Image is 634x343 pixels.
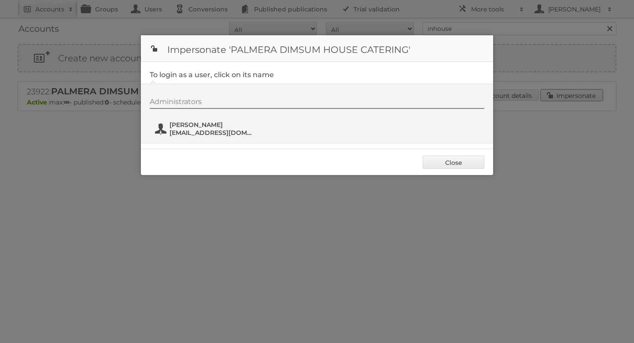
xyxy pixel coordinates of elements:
span: [PERSON_NAME] [170,121,255,129]
button: [PERSON_NAME] [EMAIL_ADDRESS][DOMAIN_NAME] [154,120,258,138]
h1: Impersonate 'PALMERA DIMSUM HOUSE CATERING' [141,35,493,62]
div: Administrators [150,97,484,109]
legend: To login as a user, click on its name [150,71,274,79]
a: Close [423,156,484,169]
span: [EMAIL_ADDRESS][DOMAIN_NAME] [170,129,255,137]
